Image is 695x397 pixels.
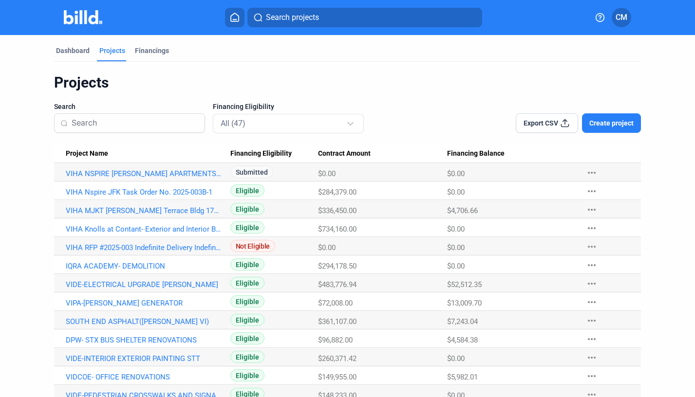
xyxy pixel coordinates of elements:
mat-icon: more_horiz [586,185,598,197]
span: $0.00 [318,243,336,252]
a: VIHA RFP #2025-003 Indefinite Delivery Indefinite Quantity (IDIQ) NSPIRE [66,243,221,252]
span: Eligible [230,332,264,344]
span: $96,882.00 [318,336,353,344]
button: CM [612,8,631,27]
div: Contract Amount [318,149,447,158]
a: VIDE-INTERIOR EXTERIOR PAINTING STT [66,354,221,363]
a: SOUTH END ASPHALT([PERSON_NAME] VI) [66,317,221,326]
span: Search projects [266,12,319,23]
span: Contract Amount [318,149,371,158]
mat-icon: more_horiz [586,370,598,382]
span: $361,107.00 [318,317,357,326]
span: $5,982.01 [447,373,478,381]
a: VIHA Knolls at Contant- Exterior and Interior Bldg 1-1 [66,225,221,234]
span: Project Name [66,149,108,158]
span: Financing Balance [447,149,505,158]
span: $7,243.04 [447,317,478,326]
span: $0.00 [447,169,465,178]
span: Create project [589,118,634,128]
div: Financings [135,46,169,55]
span: Eligible [230,351,264,363]
span: $52,512.35 [447,280,482,289]
div: Project Name [66,149,230,158]
a: VIDE-ELECTRICAL UPGRADE [PERSON_NAME] [66,280,221,289]
span: $336,450.00 [318,206,357,215]
img: Billd Company Logo [64,10,102,24]
span: $0.00 [447,262,465,271]
span: $0.00 [447,188,465,197]
span: Submitted [230,166,273,178]
mat-icon: more_horiz [586,241,598,253]
span: CM [616,12,627,23]
span: $149,955.00 [318,373,357,381]
span: $483,776.94 [318,280,357,289]
a: VIHA Nspire JFK Task Order No. 2025-003B-1 [66,188,221,197]
span: $0.00 [447,354,465,363]
a: IQRA ACADEMY- DEMOLITION [66,262,221,271]
span: $13,009.70 [447,299,482,307]
a: VIDCOE- OFFICE RENOVATIONS [66,373,221,381]
div: Financing Balance [447,149,576,158]
span: $734,160.00 [318,225,357,234]
div: Financing Eligibility [230,149,319,158]
span: Export CSV [524,118,558,128]
span: $4,584.38 [447,336,478,344]
span: Financing Eligibility [230,149,292,158]
span: Eligible [230,314,264,326]
mat-icon: more_horiz [586,167,598,179]
span: Financing Eligibility [213,102,274,111]
span: Eligible [230,221,264,234]
span: $260,371.42 [318,354,357,363]
mat-icon: more_horiz [586,296,598,308]
span: $0.00 [447,243,465,252]
mat-icon: more_horiz [586,259,598,271]
mat-icon: more_horiz [586,333,598,345]
mat-icon: more_horiz [586,352,598,363]
span: $4,706.66 [447,206,478,215]
span: Eligible [230,369,264,381]
a: DPW- STX BUS SHELTER RENOVATIONS [66,336,221,344]
mat-icon: more_horiz [586,222,598,234]
button: Search projects [247,8,482,27]
span: Eligible [230,184,264,197]
span: $284,379.00 [318,188,357,197]
span: Eligible [230,203,264,215]
a: VIHA MJKT [PERSON_NAME] Terrace Bldg 17/19/22 [66,206,221,215]
span: Not Eligible [230,240,275,252]
mat-select-trigger: All (47) [221,119,245,128]
button: Export CSV [516,113,578,133]
span: $294,178.50 [318,262,357,271]
input: Search [72,113,199,133]
div: Projects [99,46,125,55]
div: Projects [54,73,640,92]
a: VIHA NSPIRE [PERSON_NAME] APARTMENTS-Task Order # 2025-003B-2 [66,169,221,178]
span: $72,008.00 [318,299,353,307]
span: Eligible [230,258,264,271]
span: Search [54,102,75,111]
mat-icon: more_horiz [586,278,598,289]
span: Eligible [230,295,264,307]
span: $0.00 [318,169,336,178]
div: Dashboard [56,46,90,55]
mat-icon: more_horiz [586,315,598,326]
span: $0.00 [447,225,465,234]
span: Eligible [230,277,264,289]
button: Create project [582,113,641,133]
a: VIPA-[PERSON_NAME] GENERATOR [66,299,221,307]
mat-icon: more_horiz [586,204,598,216]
